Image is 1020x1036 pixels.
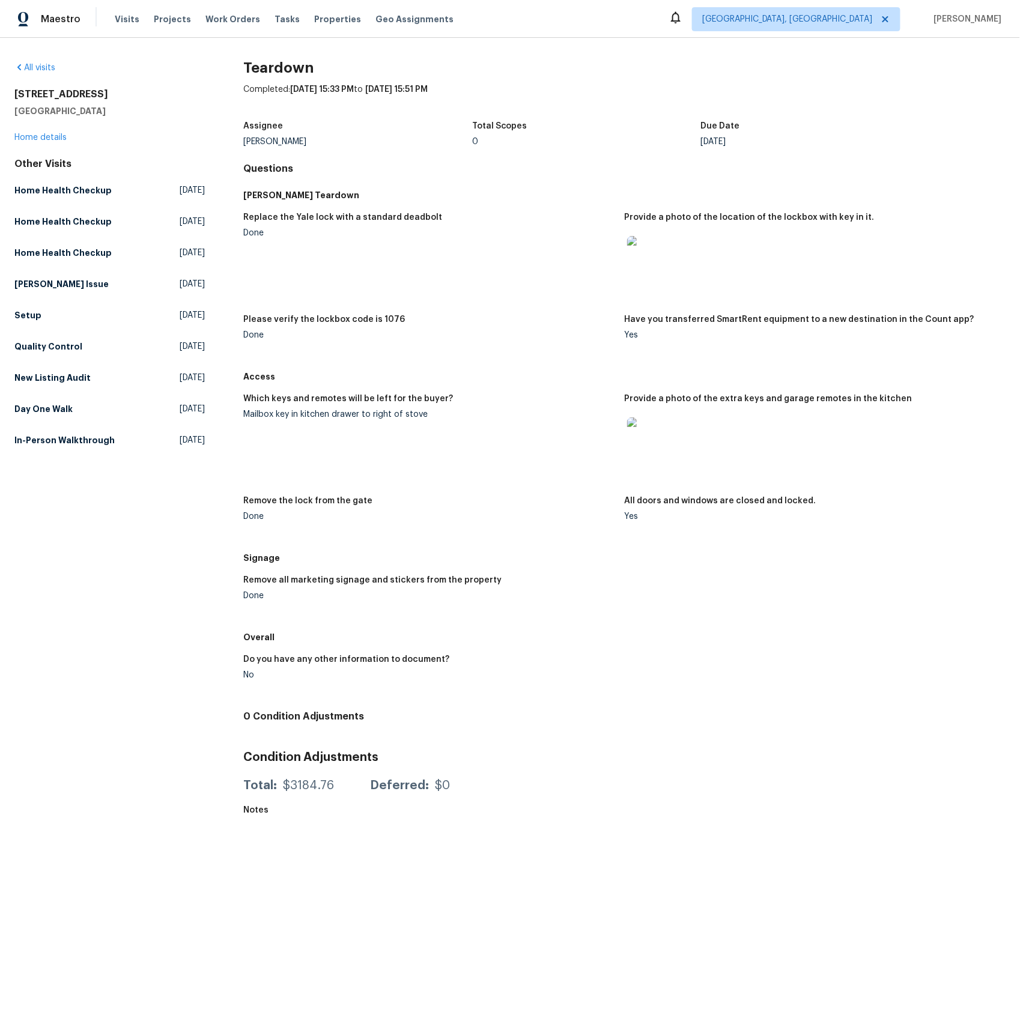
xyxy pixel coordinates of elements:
div: Other Visits [14,158,205,170]
h5: All doors and windows are closed and locked. [625,497,816,505]
div: Done [243,331,615,339]
h5: Access [243,371,1006,383]
h2: [STREET_ADDRESS] [14,88,205,100]
a: [PERSON_NAME] Issue[DATE] [14,273,205,295]
div: Completed: to [243,83,1006,115]
a: Home Health Checkup[DATE] [14,242,205,264]
a: Home Health Checkup[DATE] [14,180,205,201]
span: [DATE] [180,184,205,196]
span: Tasks [275,15,300,23]
span: [DATE] 15:51 PM [365,85,428,94]
h5: [GEOGRAPHIC_DATA] [14,105,205,117]
span: [DATE] [180,434,205,446]
span: [DATE] [180,309,205,321]
h5: Notes [243,807,269,815]
span: [DATE] [180,341,205,353]
div: Yes [625,331,996,339]
span: Maestro [41,13,80,25]
span: [DATE] [180,372,205,384]
h5: Remove all marketing signage and stickers from the property [243,576,502,584]
span: Work Orders [205,13,260,25]
span: Visits [115,13,139,25]
h5: Signage [243,552,1006,564]
h4: 0 Condition Adjustments [243,710,1006,722]
h5: Due Date [700,122,739,130]
span: Projects [154,13,191,25]
div: $3184.76 [283,780,334,792]
h5: Do you have any other information to document? [243,655,449,664]
a: All visits [14,64,55,72]
h5: In-Person Walkthrough [14,434,115,446]
span: Properties [314,13,361,25]
h5: Overall [243,631,1006,643]
span: [DATE] 15:33 PM [290,85,354,94]
span: [DATE] [180,403,205,415]
h5: Which keys and remotes will be left for the buyer? [243,395,453,403]
h5: Assignee [243,122,283,130]
h5: Home Health Checkup [14,216,112,228]
a: Home Health Checkup[DATE] [14,211,205,232]
h5: New Listing Audit [14,372,91,384]
h5: Provide a photo of the location of the lockbox with key in it. [625,213,875,222]
h5: Remove the lock from the gate [243,497,372,505]
a: In-Person Walkthrough[DATE] [14,429,205,451]
a: Setup[DATE] [14,304,205,326]
h5: Setup [14,309,41,321]
span: [DATE] [180,247,205,259]
div: [PERSON_NAME] [243,138,472,146]
h5: [PERSON_NAME] Issue [14,278,109,290]
h5: Total Scopes [472,122,527,130]
span: [DATE] [180,216,205,228]
div: 0 [472,138,701,146]
div: Done [243,229,615,237]
div: Mailbox key in kitchen drawer to right of stove [243,410,615,419]
span: [PERSON_NAME] [929,13,1002,25]
a: Day One Walk[DATE] [14,398,205,420]
div: Deferred: [370,780,429,792]
h5: Quality Control [14,341,82,353]
h5: Have you transferred SmartRent equipment to a new destination in the Count app? [625,315,974,324]
div: No [243,671,615,679]
h5: Day One Walk [14,403,73,415]
div: Done [243,512,615,521]
a: New Listing Audit[DATE] [14,367,205,389]
div: [DATE] [700,138,929,146]
h5: Provide a photo of the extra keys and garage remotes in the kitchen [625,395,912,403]
a: Quality Control[DATE] [14,336,205,357]
div: Yes [625,512,996,521]
span: [DATE] [180,278,205,290]
h3: Condition Adjustments [243,751,1006,763]
h5: Home Health Checkup [14,184,112,196]
span: [GEOGRAPHIC_DATA], [GEOGRAPHIC_DATA] [702,13,873,25]
div: Done [243,592,615,600]
h4: Questions [243,163,1006,175]
a: Home details [14,133,67,142]
h5: Replace the Yale lock with a standard deadbolt [243,213,442,222]
h5: [PERSON_NAME] Teardown [243,189,1006,201]
h5: Please verify the lockbox code is 1076 [243,315,405,324]
div: $0 [435,780,450,792]
h5: Home Health Checkup [14,247,112,259]
h2: Teardown [243,62,1006,74]
div: Total: [243,780,277,792]
span: Geo Assignments [375,13,454,25]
